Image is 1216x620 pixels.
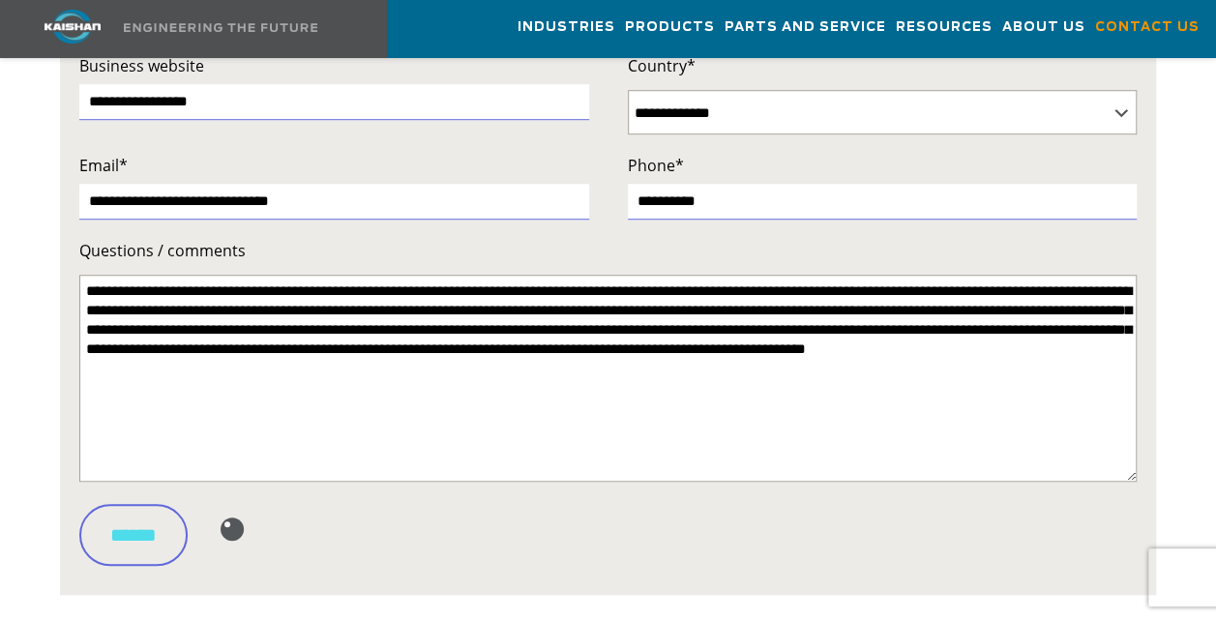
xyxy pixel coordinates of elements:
label: Business website [79,52,588,79]
a: Industries [518,1,615,53]
label: Phone* [628,152,1137,179]
a: Contact Us [1095,1,1200,53]
span: Industries [518,16,615,39]
a: Products [625,1,715,53]
span: Products [625,16,715,39]
a: Parts and Service [725,1,886,53]
a: About Us [1002,1,1085,53]
span: Parts and Service [725,16,886,39]
img: Engineering the future [124,23,317,32]
label: Country* [628,52,1137,79]
span: Resources [896,16,993,39]
span: About Us [1002,16,1085,39]
label: Email* [79,152,588,179]
span: Contact Us [1095,16,1200,39]
a: Resources [896,1,993,53]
